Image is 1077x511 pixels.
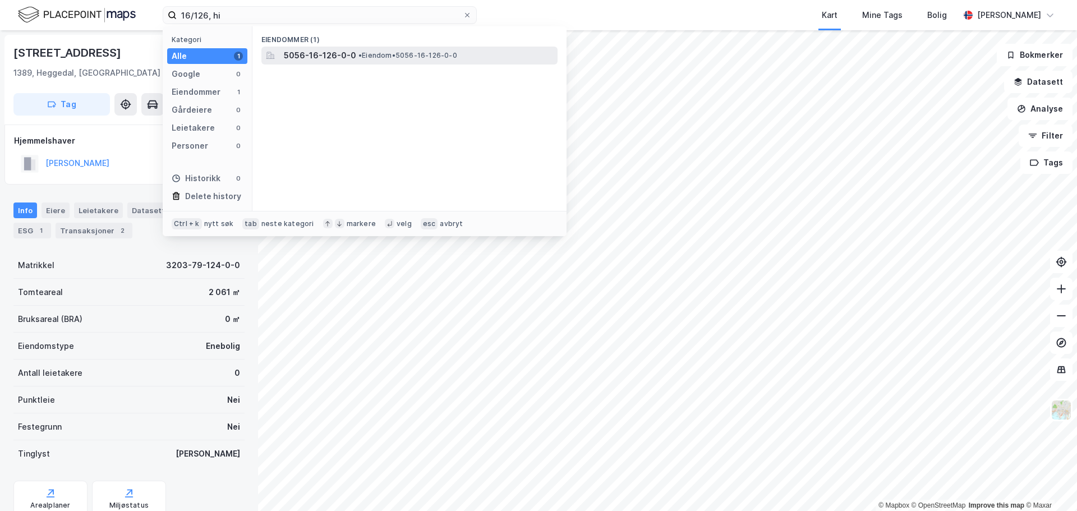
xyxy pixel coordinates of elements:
[234,105,243,114] div: 0
[1051,399,1072,421] img: Z
[172,35,247,44] div: Kategori
[172,67,200,81] div: Google
[234,70,243,79] div: 0
[204,219,234,228] div: nytt søk
[347,219,376,228] div: markere
[176,447,240,461] div: [PERSON_NAME]
[234,123,243,132] div: 0
[172,218,202,229] div: Ctrl + k
[177,7,463,24] input: Søk på adresse, matrikkel, gårdeiere, leietakere eller personer
[225,312,240,326] div: 0 ㎡
[358,51,457,60] span: Eiendom • 5056-16-126-0-0
[18,5,136,25] img: logo.f888ab2527a4732fd821a326f86c7f29.svg
[1021,457,1077,511] div: Kontrollprogram for chat
[18,312,82,326] div: Bruksareal (BRA)
[234,88,243,96] div: 1
[234,141,243,150] div: 0
[13,223,51,238] div: ESG
[18,420,62,434] div: Festegrunn
[42,202,70,218] div: Eiere
[14,134,244,148] div: Hjemmelshaver
[166,259,240,272] div: 3203-79-124-0-0
[242,218,259,229] div: tab
[440,219,463,228] div: avbryt
[13,202,37,218] div: Info
[13,93,110,116] button: Tag
[912,501,966,509] a: OpenStreetMap
[109,501,149,510] div: Miljøstatus
[252,26,567,47] div: Eiendommer (1)
[172,103,212,117] div: Gårdeiere
[172,49,187,63] div: Alle
[18,259,54,272] div: Matrikkel
[234,366,240,380] div: 0
[117,225,128,236] div: 2
[1019,125,1073,147] button: Filter
[13,66,160,80] div: 1389, Heggedal, [GEOGRAPHIC_DATA]
[1021,457,1077,511] iframe: Chat Widget
[56,223,132,238] div: Transaksjoner
[1007,98,1073,120] button: Analyse
[13,44,123,62] div: [STREET_ADDRESS]
[35,225,47,236] div: 1
[18,393,55,407] div: Punktleie
[977,8,1041,22] div: [PERSON_NAME]
[822,8,837,22] div: Kart
[969,501,1024,509] a: Improve this map
[234,174,243,183] div: 0
[74,202,123,218] div: Leietakere
[172,85,220,99] div: Eiendommer
[997,44,1073,66] button: Bokmerker
[421,218,438,229] div: esc
[18,286,63,299] div: Tomteareal
[209,286,240,299] div: 2 061 ㎡
[185,190,241,203] div: Delete history
[227,393,240,407] div: Nei
[206,339,240,353] div: Enebolig
[127,202,169,218] div: Datasett
[284,49,356,62] span: 5056-16-126-0-0
[227,420,240,434] div: Nei
[18,339,74,353] div: Eiendomstype
[358,51,362,59] span: •
[1020,151,1073,174] button: Tags
[862,8,903,22] div: Mine Tags
[1004,71,1073,93] button: Datasett
[18,366,82,380] div: Antall leietakere
[397,219,412,228] div: velg
[18,447,50,461] div: Tinglyst
[172,121,215,135] div: Leietakere
[927,8,947,22] div: Bolig
[172,172,220,185] div: Historikk
[261,219,314,228] div: neste kategori
[30,501,70,510] div: Arealplaner
[172,139,208,153] div: Personer
[878,501,909,509] a: Mapbox
[234,52,243,61] div: 1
